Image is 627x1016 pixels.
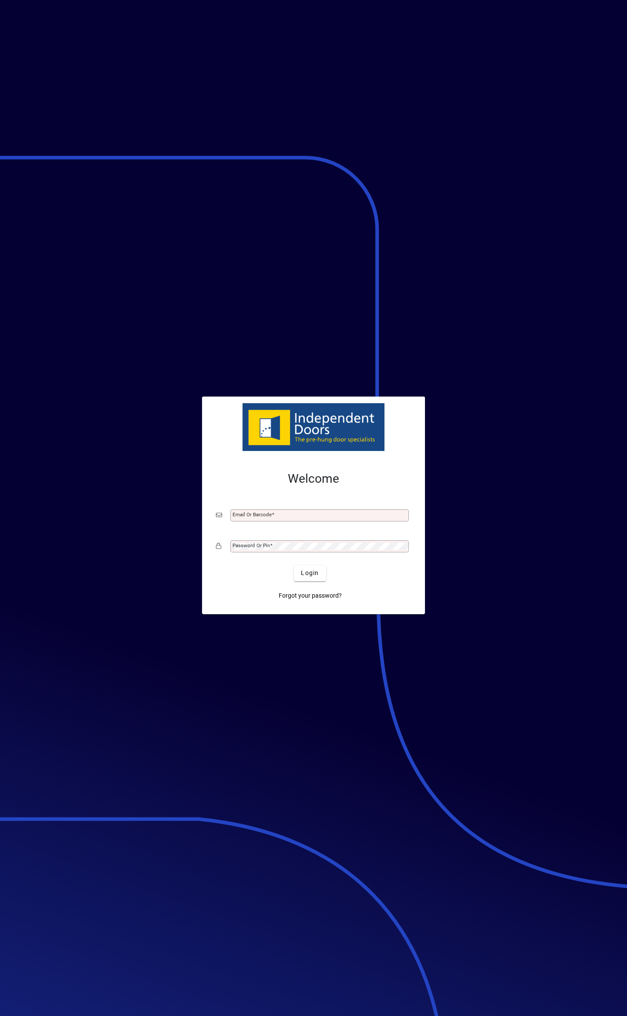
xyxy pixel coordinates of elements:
[275,588,345,604] a: Forgot your password?
[301,569,319,578] span: Login
[216,471,411,486] h2: Welcome
[279,591,342,600] span: Forgot your password?
[233,542,270,548] mat-label: Password or Pin
[233,511,272,518] mat-label: Email or Barcode
[294,565,326,581] button: Login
